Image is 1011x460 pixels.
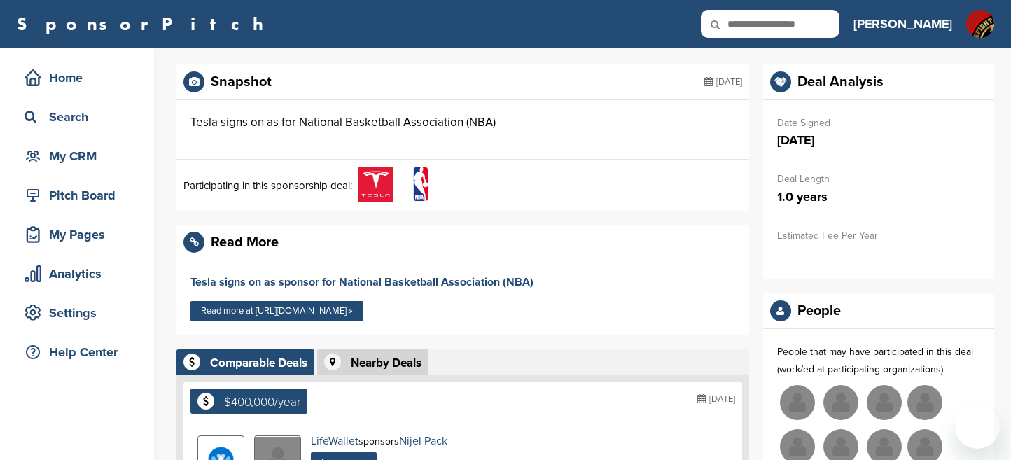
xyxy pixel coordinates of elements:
div: Nearby Deals [351,357,421,369]
div: Home [21,65,140,90]
p: [DATE] [777,132,980,149]
img: Open uri20141112 64162 izwz7i?1415806587 [403,167,438,202]
img: Missing [867,385,902,420]
a: Settings [14,297,140,329]
div: Settings [21,300,140,326]
p: Participating in this sponsorship deal: [183,177,352,194]
img: Missing [907,385,942,420]
p: People that may have participated in this deal (work/ed at participating organizations) [777,343,980,378]
div: Pitch Board [21,183,140,208]
div: Analytics [21,261,140,286]
a: My CRM [14,140,140,172]
a: Analytics [14,258,140,290]
img: Data [358,167,393,202]
div: My Pages [21,222,140,247]
div: My CRM [21,144,140,169]
h3: [PERSON_NAME] [853,14,952,34]
div: Search [21,104,140,130]
a: Home [14,62,140,94]
iframe: Button to launch messaging window [955,404,1000,449]
a: Help Center [14,336,140,368]
div: sponsors [311,435,447,447]
div: [DATE] [704,71,742,92]
a: Nijel Pack [399,434,447,448]
a: SponsorPitch [17,15,272,33]
div: [DATE] [697,389,735,410]
a: My Pages [14,218,140,251]
p: Deal Length [777,170,980,188]
p: Date Signed [777,114,980,132]
div: Snapshot [211,75,272,89]
div: Tesla signs on as for National Basketball Association (NBA) [190,114,496,131]
p: 1.0 years [777,188,980,206]
a: Tesla signs on as sponsor for National Basketball Association (NBA) [190,275,534,289]
img: Missing [823,385,858,420]
div: Help Center [21,340,140,365]
a: Search [14,101,140,133]
div: Deal Analysis [797,75,884,89]
div: Comparable Deals [210,357,307,369]
div: $400,000/year [224,396,300,408]
img: Missing [780,385,815,420]
a: [PERSON_NAME] [853,8,952,39]
p: Estimated Fee Per Year [777,227,980,244]
div: Read More [211,235,279,249]
a: Read more at [URL][DOMAIN_NAME] » [190,301,363,321]
a: Pitch Board [14,179,140,211]
a: LifeWallet [311,434,358,448]
div: People [797,304,841,318]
